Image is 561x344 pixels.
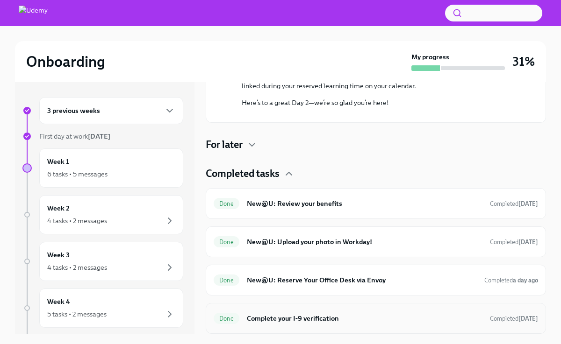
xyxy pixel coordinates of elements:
strong: [DATE] [518,239,538,246]
div: 6 tasks • 5 messages [47,169,108,179]
h6: Week 4 [47,296,70,307]
span: October 7th, 2025 13:16 [490,314,538,323]
span: Done [214,239,239,246]
img: Udemy [19,6,48,21]
span: Completed [490,315,538,322]
p: Here’s to a great Day 2—we’re so glad you’re here! [242,98,523,107]
div: 4 tasks • 2 messages [47,263,107,272]
a: Week 45 tasks • 2 messages [22,288,183,328]
h6: New@U: Upload your photo in Workday! [247,237,482,247]
h6: Week 3 [47,250,70,260]
h6: 3 previous weeks [47,105,100,116]
h6: New@U: Reserve Your Office Desk via Envoy [247,275,477,285]
h6: Complete your I-9 verification [247,313,482,323]
strong: [DATE] [518,315,538,322]
h4: Completed tasks [206,167,280,181]
div: For later [206,138,546,152]
h6: Week 1 [47,156,69,167]
h6: New@U: Review your benefits [247,198,482,209]
a: Week 24 tasks • 2 messages [22,195,183,234]
div: Completed tasks [206,167,546,181]
div: 4 tasks • 2 messages [47,216,107,225]
a: First day at work[DATE] [22,132,183,141]
span: September 30th, 2025 14:43 [490,238,538,246]
span: Completed [490,200,538,207]
strong: [DATE] [88,132,110,140]
span: October 6th, 2025 12:17 [484,276,538,285]
h6: Week 2 [47,203,70,213]
span: Completed [484,277,538,284]
span: Done [214,277,239,284]
a: DoneNew@U: Upload your photo in Workday!Completed[DATE] [214,234,538,249]
a: Week 16 tasks • 5 messages [22,148,183,188]
h4: For later [206,138,243,152]
h2: Onboarding [26,52,105,71]
a: DoneComplete your I-9 verificationCompleted[DATE] [214,311,538,326]
strong: My progress [411,52,449,62]
div: 5 tasks • 2 messages [47,309,107,319]
span: September 30th, 2025 14:43 [490,199,538,208]
a: DoneNew@U: Review your benefitsCompleted[DATE] [214,196,538,211]
span: First day at work [39,132,110,140]
a: Week 34 tasks • 2 messages [22,242,183,281]
span: Done [214,315,239,322]
a: DoneNew@U: Reserve Your Office Desk via EnvoyCompleteda day ago [214,273,538,288]
h3: 31% [512,53,535,70]
span: Completed [490,239,538,246]
div: 3 previous weeks [39,97,183,124]
strong: a day ago [513,277,538,284]
span: Done [214,200,239,207]
strong: [DATE] [518,200,538,207]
